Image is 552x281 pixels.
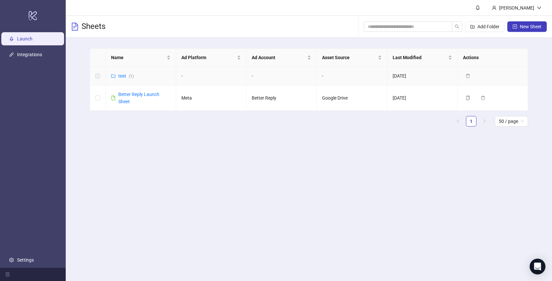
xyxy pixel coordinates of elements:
[455,24,459,29] span: search
[111,74,116,78] span: folder
[252,54,306,61] span: Ad Account
[246,67,317,85] td: -
[5,272,10,277] span: menu-fold
[106,49,176,67] th: Name
[176,49,246,67] th: Ad Platform
[470,24,475,29] span: folder-add
[111,54,165,61] span: Name
[322,54,376,61] span: Asset Source
[181,54,236,61] span: Ad Platform
[520,24,541,29] span: New Sheet
[465,21,505,32] button: Add Folder
[387,85,458,111] td: [DATE]
[477,24,499,29] span: Add Folder
[466,116,476,126] a: 1
[458,49,528,67] th: Actions
[17,52,42,57] a: Integrations
[492,6,496,10] span: user
[387,67,458,85] td: [DATE]
[496,4,537,12] div: [PERSON_NAME]
[81,21,105,32] h3: Sheets
[507,21,547,32] button: New Sheet
[479,116,490,127] button: right
[176,85,246,111] td: Meta
[453,116,463,127] li: Previous Page
[482,119,486,123] span: right
[118,92,159,104] a: Better Reply Launch Sheet
[176,67,246,85] td: -
[317,49,387,67] th: Asset Source
[475,5,480,10] span: bell
[317,67,387,85] td: -
[387,49,458,67] th: Last Modified
[118,73,134,79] a: test(1)
[466,116,476,127] li: 1
[495,116,528,127] div: Page Size
[393,54,447,61] span: Last Modified
[246,85,317,111] td: Better Reply
[246,49,317,67] th: Ad Account
[466,74,470,78] span: delete
[456,119,460,123] span: left
[71,23,79,31] span: file-text
[17,257,34,263] a: Settings
[513,24,517,29] span: plus-square
[479,116,490,127] li: Next Page
[111,96,116,100] span: file
[530,259,545,274] div: Open Intercom Messenger
[537,6,541,10] span: down
[317,85,387,111] td: Google Drive
[481,96,485,100] span: delete
[499,116,524,126] span: 50 / page
[466,96,470,100] span: copy
[453,116,463,127] button: left
[17,36,33,41] a: Launch
[129,74,134,79] span: ( 1 )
